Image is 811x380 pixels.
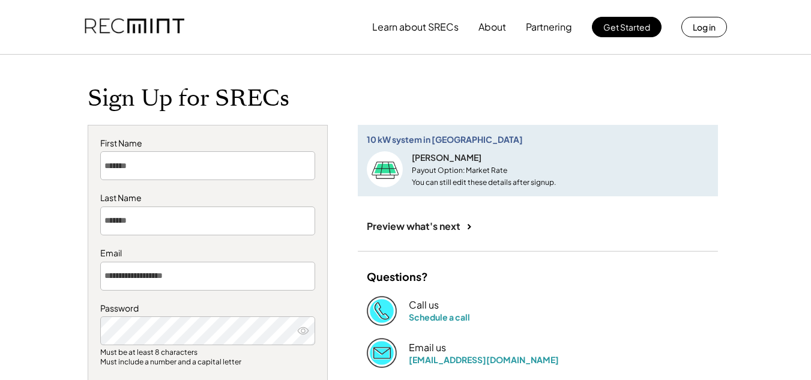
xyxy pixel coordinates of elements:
a: [EMAIL_ADDRESS][DOMAIN_NAME] [409,354,559,365]
div: Last Name [100,192,315,204]
a: Schedule a call [409,312,470,322]
button: Learn about SRECs [372,15,459,39]
img: recmint-logotype%403x.png [85,7,184,47]
div: 10 kW system in [GEOGRAPHIC_DATA] [367,134,523,146]
button: About [478,15,506,39]
div: Questions? [367,270,428,283]
div: Must be at least 8 characters Must include a number and a capital letter [100,348,315,366]
button: Partnering [526,15,572,39]
div: Password [100,303,315,315]
div: You can still edit these details after signup. [412,178,709,187]
div: Email [100,247,315,259]
div: Payout Option: Market Rate [412,166,709,175]
button: Log in [681,17,727,37]
div: Call us [409,299,439,312]
div: First Name [100,137,315,149]
img: Size%403x.png [367,151,403,187]
div: Email us [409,342,446,354]
img: Phone%20copy%403x.png [367,296,397,326]
img: Email%202%403x.png [367,338,397,368]
div: Preview what's next [367,220,460,233]
div: [PERSON_NAME] [412,152,709,163]
button: Get Started [592,17,662,37]
h1: Sign Up for SRECs [88,85,724,113]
